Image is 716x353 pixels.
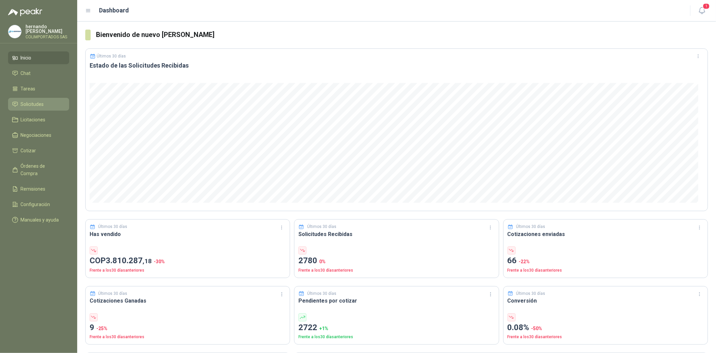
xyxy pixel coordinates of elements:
h3: Bienvenido de nuevo [PERSON_NAME] [96,30,708,40]
button: 1 [696,5,708,17]
p: Últimos 30 días [98,224,128,230]
p: Últimos 30 días [307,224,336,230]
a: Cotizar [8,144,69,157]
p: Frente a los 30 días anteriores [298,267,494,274]
p: Últimos 30 días [98,290,128,297]
a: Tareas [8,82,69,95]
span: Solicitudes [21,101,44,108]
span: Negociaciones [21,131,52,139]
a: Remisiones [8,183,69,195]
span: -30 % [154,259,165,264]
p: Últimos 30 días [516,224,545,230]
h1: Dashboard [99,6,129,15]
p: Frente a los 30 días anteriores [298,334,494,340]
p: 2780 [298,254,494,267]
p: 9 [90,321,286,334]
a: Manuales y ayuda [8,213,69,226]
p: Frente a los 30 días anteriores [90,334,286,340]
p: hernando [PERSON_NAME] [26,24,69,34]
h3: Conversión [508,297,704,305]
a: Chat [8,67,69,80]
h3: Cotizaciones Ganadas [90,297,286,305]
a: Negociaciones [8,129,69,142]
p: 0.08% [508,321,704,334]
span: + 1 % [319,326,328,331]
span: ,18 [143,257,152,265]
span: Configuración [21,201,50,208]
p: COP [90,254,286,267]
span: 3.810.287 [106,256,152,265]
span: -50 % [531,326,542,331]
a: Configuración [8,198,69,211]
span: Tareas [21,85,36,92]
span: Inicio [21,54,32,62]
span: Cotizar [21,147,36,154]
p: COLIMPORTADOS SAS [26,35,69,39]
span: Chat [21,70,31,77]
a: Inicio [8,51,69,64]
span: -22 % [519,259,530,264]
span: Órdenes de Compra [21,162,63,177]
span: Licitaciones [21,116,46,123]
a: Licitaciones [8,113,69,126]
span: Remisiones [21,185,46,193]
h3: Has vendido [90,230,286,238]
h3: Estado de las Solicitudes Recibidas [90,62,704,70]
h3: Pendientes por cotizar [298,297,494,305]
p: 2722 [298,321,494,334]
span: 0 % [319,259,326,264]
a: Órdenes de Compra [8,160,69,180]
a: Solicitudes [8,98,69,111]
h3: Solicitudes Recibidas [298,230,494,238]
p: Últimos 30 días [97,54,126,58]
h3: Cotizaciones enviadas [508,230,704,238]
p: Frente a los 30 días anteriores [508,334,704,340]
span: -25 % [96,326,107,331]
span: 1 [703,3,710,9]
p: Frente a los 30 días anteriores [90,267,286,274]
img: Logo peakr [8,8,42,16]
p: Últimos 30 días [516,290,545,297]
p: Frente a los 30 días anteriores [508,267,704,274]
p: 66 [508,254,704,267]
p: Últimos 30 días [307,290,336,297]
span: Manuales y ayuda [21,216,59,224]
img: Company Logo [8,25,21,38]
